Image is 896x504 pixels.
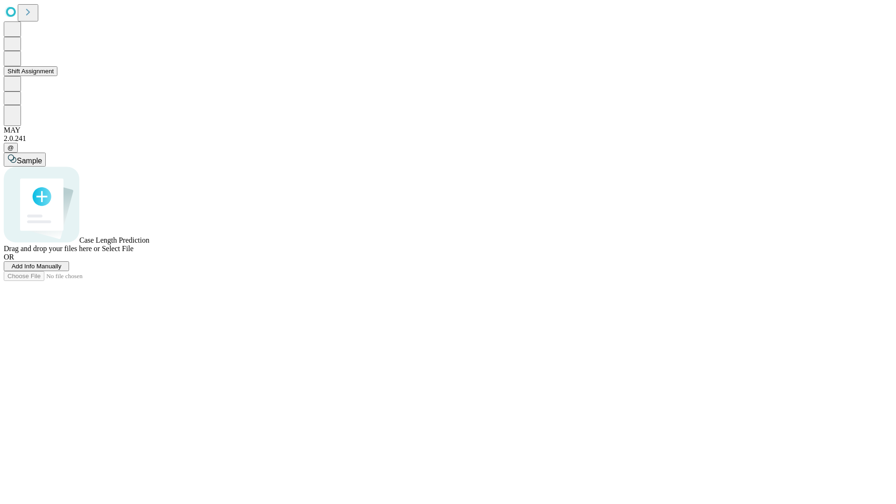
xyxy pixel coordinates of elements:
[4,253,14,261] span: OR
[12,263,62,270] span: Add Info Manually
[79,236,149,244] span: Case Length Prediction
[4,153,46,167] button: Sample
[4,261,69,271] button: Add Info Manually
[17,157,42,165] span: Sample
[102,245,133,252] span: Select File
[4,134,892,143] div: 2.0.241
[4,66,57,76] button: Shift Assignment
[4,143,18,153] button: @
[4,245,100,252] span: Drag and drop your files here or
[4,126,892,134] div: MAY
[7,144,14,151] span: @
